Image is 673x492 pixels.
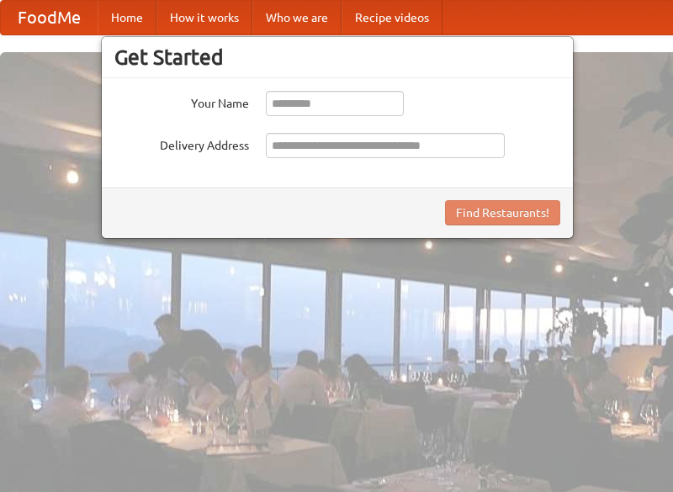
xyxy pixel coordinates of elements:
label: Your Name [114,91,249,112]
a: Who we are [252,1,342,34]
a: How it works [156,1,252,34]
a: Home [98,1,156,34]
button: Find Restaurants! [445,200,560,225]
label: Delivery Address [114,133,249,154]
h3: Get Started [114,45,560,70]
a: FoodMe [1,1,98,34]
a: Recipe videos [342,1,442,34]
